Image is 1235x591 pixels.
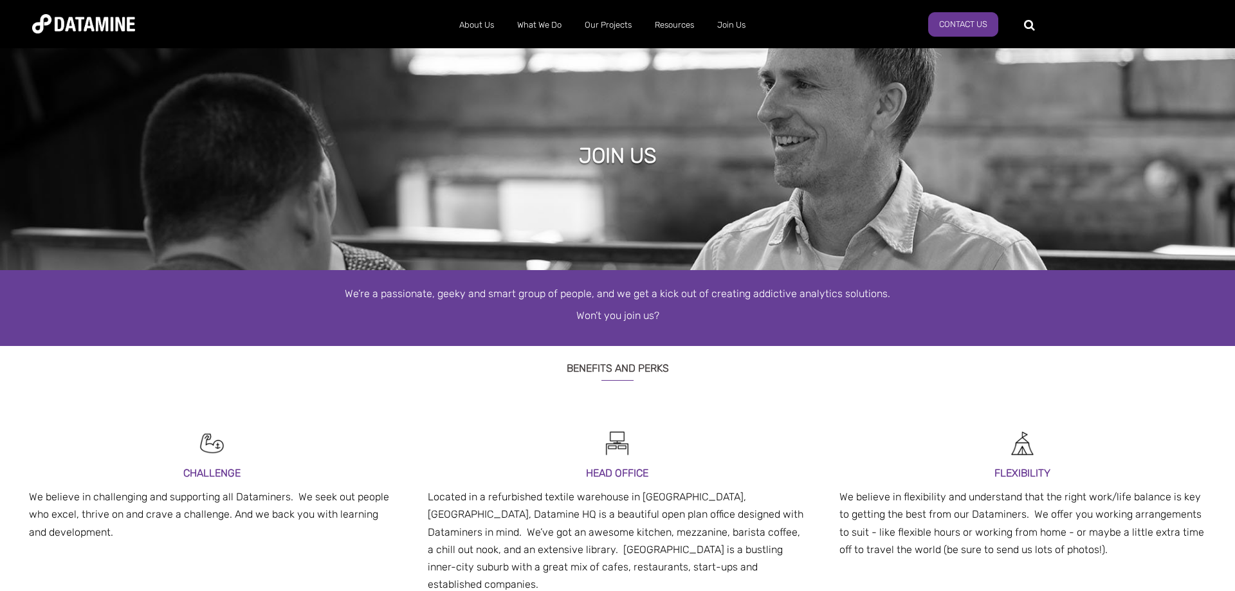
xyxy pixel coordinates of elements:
a: Contact Us [928,12,998,37]
a: Resources [643,8,706,42]
img: Datamine [32,14,135,33]
h3: Benefits and Perks [251,346,984,381]
p: We believe in flexibility and understand that the right work/life balance is key to getting the b... [839,488,1206,558]
p: We’re a passionate, geeky and smart group of people, and we get a kick out of creating addictive ... [251,286,984,302]
a: Our Projects [573,8,643,42]
h1: Join Us [579,141,657,170]
p: We believe in challenging and supporting all Dataminers. We seek out people who excel, thrive on ... [29,488,396,541]
a: What We Do [506,8,573,42]
a: About Us [448,8,506,42]
h3: CHALLENGE [29,464,396,482]
p: Won’t you join us? [251,308,984,323]
h3: HEAD OFFICE [428,464,807,482]
img: Recruitment [1008,429,1037,458]
h3: FLEXIBILITY [839,464,1206,482]
img: Recruitment [603,429,632,458]
a: Join Us [706,8,757,42]
img: Recruitment [197,429,226,458]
